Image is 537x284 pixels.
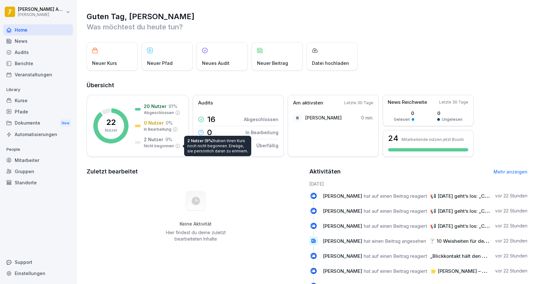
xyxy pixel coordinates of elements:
p: 0 Nutzer [144,119,164,126]
span: [PERSON_NAME] [323,238,362,244]
span: [PERSON_NAME] [323,253,362,259]
p: 16 [207,116,215,123]
p: vor 22 Stunden [495,208,527,214]
p: Letzte 30 Tage [344,100,373,106]
p: vor 22 Stunden [495,253,527,259]
span: hat auf einen Beitrag reagiert [364,193,427,199]
a: Pfade [3,106,73,117]
a: Berichte [3,58,73,69]
span: hat auf einen Beitrag reagiert [364,268,427,274]
p: Letzte 30 Tage [439,99,468,105]
div: Dokumente [3,117,73,129]
span: hat auf einen Beitrag reagiert [364,253,427,259]
p: Am aktivsten [293,99,323,107]
h5: Keine Aktivität [163,221,228,227]
p: 2 Nutzer [144,136,163,143]
p: In Bearbeitung [144,127,171,132]
a: Home [3,24,73,35]
p: 0 [437,110,463,117]
p: vor 22 Stunden [495,238,527,244]
p: Was möchtest du heute tun? [87,22,527,32]
p: 0 [207,129,212,136]
p: Nutzer [105,127,117,133]
span: 2 Nutzer (9%) [187,138,214,143]
div: haben ihren Kurs noch nicht begonnen. Erwäge, sie persönlich daran zu erinnern. [184,136,251,156]
span: [PERSON_NAME] [323,223,362,229]
p: [PERSON_NAME] Akova [18,7,65,12]
p: vor 22 Stunden [495,223,527,229]
p: In Bearbeitung [245,129,278,136]
p: Mitarbeitende nutzen jetzt Bounti [401,137,464,142]
p: Neuer Pfad [147,60,173,66]
a: Mitarbeiter [3,155,73,166]
a: DokumenteNew [3,117,73,129]
div: R [293,113,302,122]
p: 20 Nutzer [144,103,167,110]
div: New [60,119,71,127]
p: 0 [394,110,414,117]
h3: 24 [388,134,398,142]
a: Gruppen [3,166,73,177]
h2: Zuletzt bearbeitet [87,167,305,176]
a: Kurse [3,95,73,106]
a: Audits [3,47,73,58]
a: Mehr anzeigen [494,169,527,174]
p: Ungelesen [442,117,463,122]
h2: Übersicht [87,81,527,90]
p: Neuer Beitrag [257,60,288,66]
p: News Reichweite [388,99,427,106]
p: Audits [198,99,213,107]
p: Neuer Kurs [92,60,117,66]
p: Hier findest du deine zuletzt bearbeiteten Inhalte [163,229,228,242]
p: 22 [106,119,116,126]
p: People [3,144,73,155]
span: [PERSON_NAME] [323,268,362,274]
p: 0 % [166,119,173,126]
p: [PERSON_NAME] [18,12,65,17]
p: Library [3,85,73,95]
h6: [DATE] [309,180,528,187]
p: Neues Audit [202,60,230,66]
div: Support [3,257,73,268]
p: vor 22 Stunden [495,193,527,199]
p: Abgeschlossen [244,116,278,123]
a: Veranstaltungen [3,69,73,80]
p: vor 22 Stunden [495,268,527,274]
span: [PERSON_NAME] [323,208,362,214]
p: Datei hochladen [312,60,349,66]
span: [PERSON_NAME] [323,193,362,199]
span: hat einen Beitrag angesehen [364,238,426,244]
a: Standorte [3,177,73,188]
p: 91 % [168,103,177,110]
a: News [3,35,73,47]
p: Abgeschlossen [144,110,174,116]
h2: Aktivitäten [309,167,341,176]
a: Einstellungen [3,268,73,279]
p: 9 % [165,136,172,143]
p: Gelesen [394,117,410,122]
span: hat auf einen Beitrag reagiert [364,208,427,214]
a: Automatisierungen [3,129,73,140]
p: 0 min. [361,114,373,121]
p: Nicht begonnen [144,143,174,149]
p: [PERSON_NAME] [305,114,342,121]
h1: Guten Tag, [PERSON_NAME] [87,12,527,22]
p: Überfällig [256,142,278,149]
span: hat auf einen Beitrag reagiert [364,223,427,229]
